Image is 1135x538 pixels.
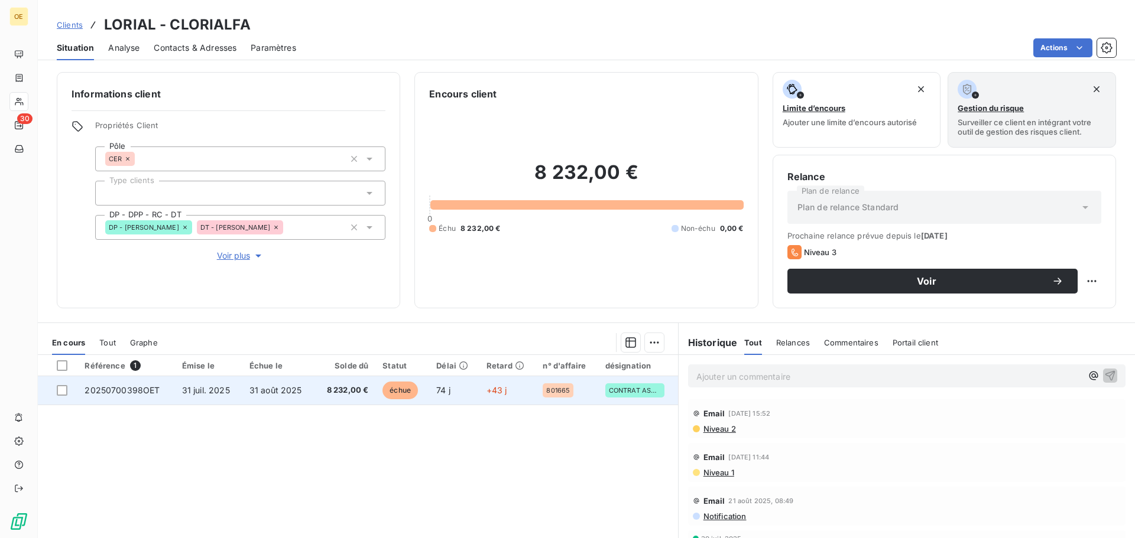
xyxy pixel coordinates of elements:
[99,338,116,347] span: Tout
[17,113,33,124] span: 30
[182,385,230,395] span: 31 juil. 2025
[546,387,570,394] span: 801665
[57,42,94,54] span: Situation
[104,14,251,35] h3: LORIAL - CLORIALFA
[95,120,385,137] span: Propriétés Client
[776,338,810,347] span: Relances
[85,360,167,371] div: Référence
[109,224,179,231] span: DP - [PERSON_NAME]
[251,42,296,54] span: Paramètres
[958,103,1024,113] span: Gestion du risque
[679,335,738,350] h6: Historique
[703,452,725,462] span: Email
[429,161,743,196] h2: 8 232,00 €
[461,223,501,234] span: 8 232,00 €
[702,511,747,521] span: Notification
[773,72,941,148] button: Limite d’encoursAjouter une limite d’encours autorisé
[85,385,160,395] span: 20250700398OET
[95,249,385,262] button: Voir plus
[1095,498,1123,526] iframe: Intercom live chat
[72,87,385,101] h6: Informations client
[787,231,1101,240] span: Prochaine relance prévue depuis le
[182,361,235,370] div: Émise le
[948,72,1116,148] button: Gestion du risqueSurveiller ce client en intégrant votre outil de gestion des risques client.
[436,385,450,395] span: 74 j
[154,42,236,54] span: Contacts & Adresses
[958,118,1106,136] span: Surveiller ce client en intégrant votre outil de gestion des risques client.
[9,7,28,26] div: OE
[105,188,115,198] input: Ajouter une valeur
[9,512,28,531] img: Logo LeanPay
[824,338,878,347] span: Commentaires
[728,497,793,504] span: 21 août 2025, 08:49
[797,201,899,213] span: Plan de relance Standard
[109,155,122,162] span: CER
[249,361,308,370] div: Échue le
[703,409,725,418] span: Email
[703,496,725,506] span: Email
[921,231,948,240] span: [DATE]
[108,42,140,54] span: Analyse
[382,361,422,370] div: Statut
[1033,38,1092,57] button: Actions
[702,468,734,477] span: Niveau 1
[728,410,770,417] span: [DATE] 15:52
[487,361,529,370] div: Retard
[720,223,744,234] span: 0,00 €
[427,214,432,223] span: 0
[787,269,1078,294] button: Voir
[57,19,83,31] a: Clients
[609,387,661,394] span: CONTRAT ASSISTANCE 2025 6J7 / 70H - 98,00€
[893,338,938,347] span: Portail client
[130,360,141,371] span: 1
[429,87,497,101] h6: Encours client
[283,222,293,233] input: Ajouter une valeur
[57,20,83,30] span: Clients
[130,338,158,347] span: Graphe
[744,338,762,347] span: Tout
[783,118,917,127] span: Ajouter une limite d’encours autorisé
[487,385,507,395] span: +43 j
[605,361,671,370] div: désignation
[804,247,836,257] span: Niveau 3
[802,276,1052,286] span: Voir
[382,382,418,399] span: échue
[322,361,369,370] div: Solde dû
[436,361,472,370] div: Délai
[681,223,715,234] span: Non-échu
[702,424,736,433] span: Niveau 2
[439,223,456,234] span: Échu
[783,103,845,113] span: Limite d’encours
[217,250,264,262] span: Voir plus
[322,384,369,396] span: 8 232,00 €
[249,385,302,395] span: 31 août 2025
[200,224,271,231] span: DT - [PERSON_NAME]
[52,338,85,347] span: En cours
[728,454,769,461] span: [DATE] 11:44
[543,361,591,370] div: n° d'affaire
[135,154,144,164] input: Ajouter une valeur
[787,169,1101,184] h6: Relance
